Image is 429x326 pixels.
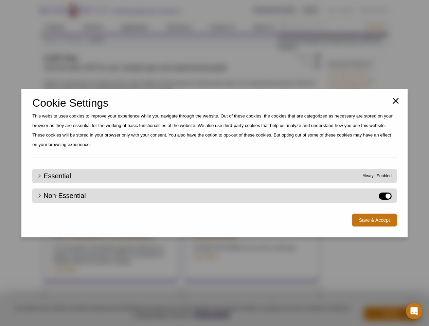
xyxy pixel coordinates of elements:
span: Always Enabled [362,173,391,179]
button: Save & Accept [352,214,397,227]
a: Essential [37,173,71,179]
a: Non-Essential [37,193,86,199]
p: This website uses cookies to improve your experience while you navigate through the website. Out ... [32,111,397,149]
div: Open Intercom Messenger [406,303,422,319]
h2: Cookie Settings [32,100,397,106]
